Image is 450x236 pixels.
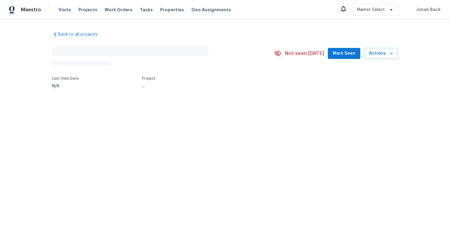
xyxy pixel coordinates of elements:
[414,7,441,13] span: Jonah Back
[52,77,79,80] span: Last Visit Date
[160,7,184,13] span: Properties
[357,7,385,13] span: Market Select
[52,31,111,38] a: Back to all projects
[58,7,71,13] span: Visits
[52,84,79,88] div: N/A
[328,48,360,59] button: Mark Seen
[369,50,393,57] span: Actions
[285,50,324,56] span: Not seen [DATE]
[78,7,97,13] span: Projects
[105,7,133,13] span: Work Orders
[333,50,355,57] span: Mark Seen
[21,7,41,13] span: Maestro
[142,84,260,88] div: ...
[142,77,156,80] span: Project
[364,48,398,59] button: Actions
[140,8,153,12] span: Tasks
[191,7,231,13] span: Geo Assignments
